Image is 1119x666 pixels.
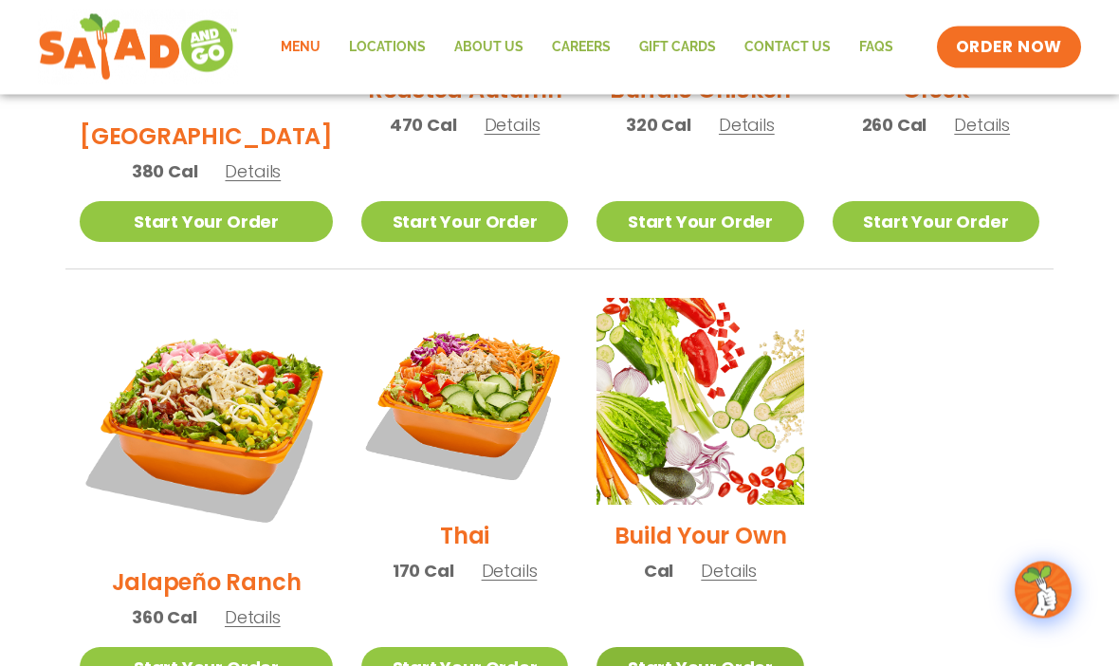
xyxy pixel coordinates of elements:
span: Details [482,560,538,583]
a: Menu [266,26,335,69]
img: wpChatIcon [1017,564,1070,617]
a: ORDER NOW [937,27,1081,68]
h2: [GEOGRAPHIC_DATA] [80,120,333,154]
a: Start Your Order [361,202,568,243]
h2: Build Your Own [615,520,787,553]
span: 470 Cal [390,113,457,139]
span: ORDER NOW [956,36,1062,59]
span: 320 Cal [626,113,691,139]
span: Details [719,114,775,138]
span: Details [954,114,1010,138]
span: Details [225,160,281,184]
a: Start Your Order [833,202,1039,243]
h2: Thai [440,520,489,553]
a: Start Your Order [80,202,333,243]
span: Cal [644,559,673,584]
span: Details [485,114,541,138]
img: Product photo for Build Your Own [596,299,803,506]
a: Start Your Order [596,202,803,243]
span: 260 Cal [862,113,927,139]
img: Product photo for Jalapeño Ranch Salad [80,299,333,552]
h2: Jalapeño Ranch [112,566,302,600]
a: About Us [440,26,538,69]
img: Product photo for Thai Salad [361,299,568,506]
img: new-SAG-logo-768×292 [38,9,238,85]
a: GIFT CARDS [625,26,730,69]
a: Careers [538,26,625,69]
span: Details [225,606,281,630]
span: 380 Cal [132,159,198,185]
span: Details [701,560,757,583]
span: 170 Cal [393,559,454,584]
a: FAQs [845,26,908,69]
nav: Menu [266,26,908,69]
span: 360 Cal [132,605,197,631]
a: Contact Us [730,26,845,69]
a: Locations [335,26,440,69]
